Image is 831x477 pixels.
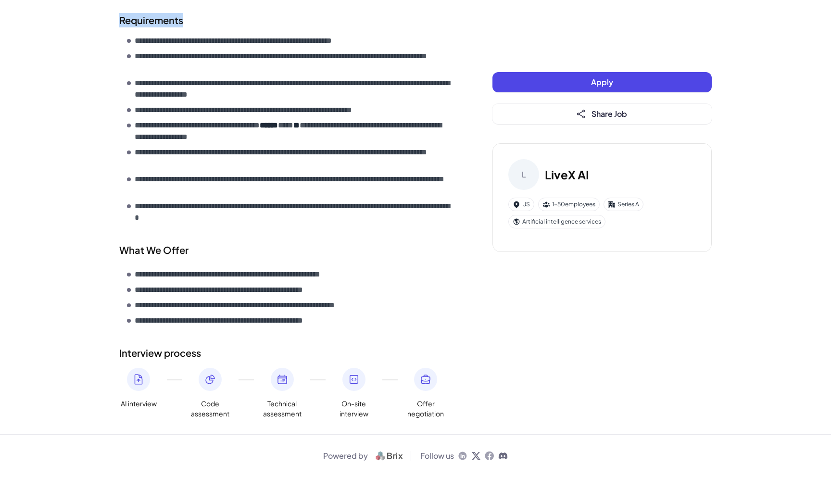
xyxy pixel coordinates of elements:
h2: Requirements [119,13,454,27]
h3: LiveX AI [545,166,589,183]
div: US [508,198,534,211]
button: Apply [492,72,712,92]
div: Artificial intelligence services [508,215,605,228]
div: What We Offer [119,243,454,257]
span: Offer negotiation [406,399,445,419]
div: L [508,159,539,190]
span: On-site interview [335,399,373,419]
button: Share Job [492,104,712,124]
span: Share Job [592,109,627,119]
span: Follow us [420,450,454,462]
span: Technical assessment [263,399,302,419]
span: AI interview [121,399,157,409]
span: Apply [591,77,613,87]
h2: Interview process [119,346,454,360]
span: Code assessment [191,399,229,419]
div: Series A [604,198,643,211]
img: logo [372,450,407,462]
span: Powered by [323,450,368,462]
div: 1-50 employees [538,198,600,211]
